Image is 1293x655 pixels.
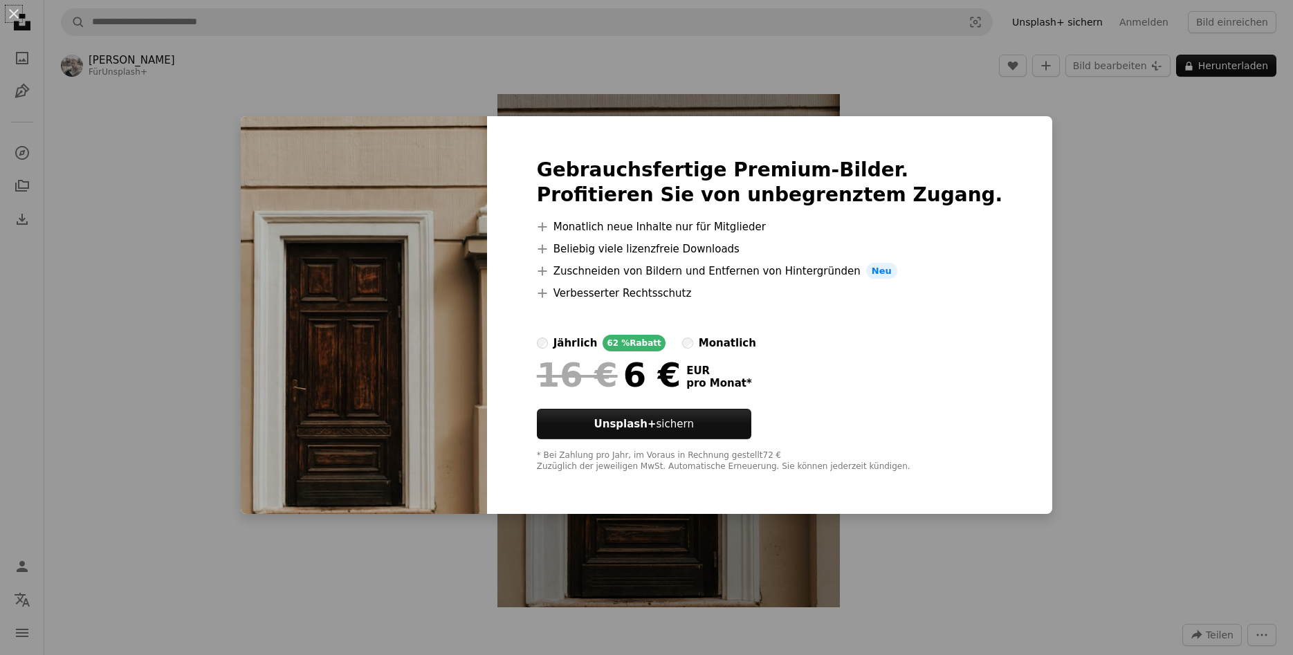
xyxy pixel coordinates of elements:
span: Neu [866,263,897,279]
img: premium_photo-1680121502103-aab06a14e4f1 [241,116,487,515]
li: Beliebig viele lizenzfreie Downloads [537,241,1003,257]
div: jährlich [553,335,598,351]
h2: Gebrauchsfertige Premium-Bilder. Profitieren Sie von unbegrenztem Zugang. [537,158,1003,207]
li: Zuschneiden von Bildern und Entfernen von Hintergründen [537,263,1003,279]
input: monatlich [682,338,693,349]
span: 16 € [537,357,618,393]
div: monatlich [699,335,756,351]
input: jährlich62 %Rabatt [537,338,548,349]
button: Unsplash+sichern [537,409,751,439]
div: 62 % Rabatt [603,335,665,351]
div: 6 € [537,357,681,393]
div: * Bei Zahlung pro Jahr, im Voraus in Rechnung gestellt 72 € Zuzüglich der jeweiligen MwSt. Automa... [537,450,1003,472]
span: pro Monat * [686,377,752,389]
li: Monatlich neue Inhalte nur für Mitglieder [537,219,1003,235]
li: Verbesserter Rechtsschutz [537,285,1003,302]
strong: Unsplash+ [594,418,657,430]
span: EUR [686,365,752,377]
